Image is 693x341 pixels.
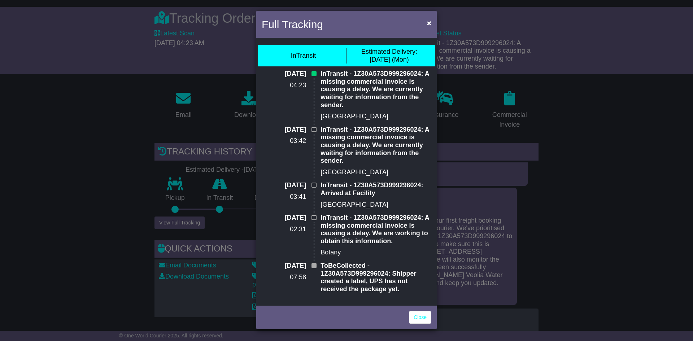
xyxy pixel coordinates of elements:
div: InTransit [291,52,316,60]
p: 07:58 [262,274,306,281]
h4: Full Tracking [262,16,323,32]
p: [DATE] [262,182,306,189]
p: InTransit - 1Z30A573D999296024: Arrived at Facility [321,182,431,197]
p: 03:41 [262,193,306,201]
p: [GEOGRAPHIC_DATA] [321,113,431,121]
p: InTransit - 1Z30A573D999296024: A missing commercial invoice is causing a delay. We are currently... [321,126,431,165]
p: InTransit - 1Z30A573D999296024: A missing commercial invoice is causing a delay. We are currently... [321,70,431,109]
p: [GEOGRAPHIC_DATA] [321,169,431,176]
p: ToBeCollected - 1Z30A573D999296024: Shipper created a label, UPS has not received the package yet. [321,262,431,293]
p: InTransit - 1Z30A573D999296024: A missing commercial invoice is causing a delay. We are working t... [321,214,431,245]
p: [DATE] [262,262,306,270]
span: Estimated Delivery: [361,48,417,55]
p: [GEOGRAPHIC_DATA] [321,201,431,209]
div: [DATE] (Mon) [361,48,417,64]
span: × [427,19,431,27]
a: Close [409,311,431,324]
p: 03:42 [262,137,306,145]
p: Botany [321,249,431,257]
p: 04:23 [262,82,306,89]
p: [DATE] [262,70,306,78]
p: 02:31 [262,226,306,233]
button: Close [423,16,435,30]
p: [DATE] [262,126,306,134]
p: [DATE] [262,214,306,222]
